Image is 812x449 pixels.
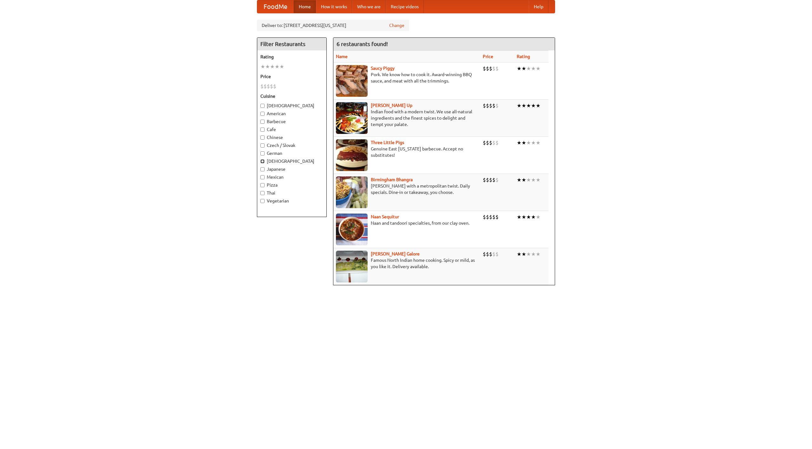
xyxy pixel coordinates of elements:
[260,54,323,60] h5: Rating
[495,65,499,72] li: $
[260,120,265,124] input: Barbecue
[489,176,492,183] li: $
[260,151,265,155] input: German
[529,0,548,13] a: Help
[260,167,265,171] input: Japanese
[521,214,526,221] li: ★
[486,139,489,146] li: $
[273,83,276,90] li: $
[336,71,478,84] p: Pork. We know how to cook it. Award-winning BBQ sauce, and meat with all the trimmings.
[526,65,531,72] li: ★
[526,214,531,221] li: ★
[536,214,540,221] li: ★
[257,0,294,13] a: FoodMe
[526,176,531,183] li: ★
[495,139,499,146] li: $
[371,214,399,219] a: Naan Sequitur
[336,257,478,270] p: Famous North Indian home cooking. Spicy or mild, as you like it. Delivery available.
[536,176,540,183] li: ★
[536,251,540,258] li: ★
[531,214,536,221] li: ★
[336,109,478,128] p: Indian food with a modern twist. We use all-natural ingredients and the finest spices to delight ...
[486,65,489,72] li: $
[260,166,323,172] label: Japanese
[371,251,420,256] a: [PERSON_NAME] Galore
[526,251,531,258] li: ★
[260,175,265,179] input: Mexican
[489,65,492,72] li: $
[260,150,323,156] label: German
[517,251,521,258] li: ★
[275,63,279,70] li: ★
[260,174,323,180] label: Mexican
[492,139,495,146] li: $
[521,139,526,146] li: ★
[483,54,493,59] a: Price
[492,214,495,221] li: $
[260,198,323,204] label: Vegetarian
[260,190,323,196] label: Thai
[371,103,412,108] b: [PERSON_NAME] Up
[270,83,273,90] li: $
[260,73,323,80] h5: Price
[483,176,486,183] li: $
[489,251,492,258] li: $
[526,102,531,109] li: ★
[336,214,368,245] img: naansequitur.jpg
[265,63,270,70] li: ★
[260,102,323,109] label: [DEMOGRAPHIC_DATA]
[486,214,489,221] li: $
[260,199,265,203] input: Vegetarian
[517,65,521,72] li: ★
[260,128,265,132] input: Cafe
[260,158,323,164] label: [DEMOGRAPHIC_DATA]
[336,102,368,134] img: curryup.jpg
[536,65,540,72] li: ★
[336,139,368,171] img: littlepigs.jpg
[260,110,323,117] label: American
[316,0,352,13] a: How it works
[260,118,323,125] label: Barbecue
[337,41,388,47] ng-pluralize: 6 restaurants found!
[495,176,499,183] li: $
[389,22,404,29] a: Change
[260,182,323,188] label: Pizza
[489,214,492,221] li: $
[495,251,499,258] li: $
[536,102,540,109] li: ★
[483,139,486,146] li: $
[521,65,526,72] li: ★
[517,176,521,183] li: ★
[267,83,270,90] li: $
[492,65,495,72] li: $
[495,102,499,109] li: $
[260,126,323,133] label: Cafe
[336,54,348,59] a: Name
[495,214,499,221] li: $
[386,0,424,13] a: Recipe videos
[492,176,495,183] li: $
[483,214,486,221] li: $
[260,83,264,90] li: $
[492,102,495,109] li: $
[531,176,536,183] li: ★
[336,220,478,226] p: Naan and tandoori specialties, from our clay oven.
[517,139,521,146] li: ★
[531,102,536,109] li: ★
[336,176,368,208] img: bhangra.jpg
[526,139,531,146] li: ★
[257,38,326,50] h4: Filter Restaurants
[371,177,413,182] a: Birmingham Bhangra
[483,65,486,72] li: $
[371,66,395,71] a: Saucy Piggy
[486,251,489,258] li: $
[483,102,486,109] li: $
[489,102,492,109] li: $
[260,93,323,99] h5: Cuisine
[371,140,404,145] a: Three Little Pigs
